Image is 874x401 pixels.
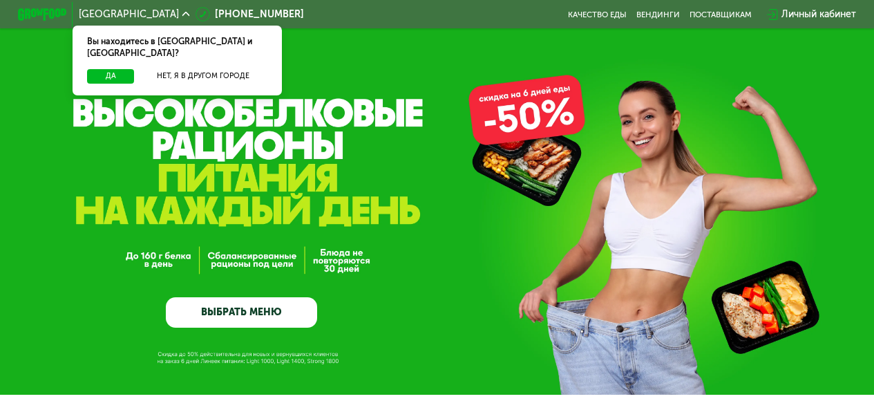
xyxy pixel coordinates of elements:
[196,7,304,21] a: [PHONE_NUMBER]
[79,10,179,19] span: [GEOGRAPHIC_DATA]
[166,297,317,328] a: ВЫБРАТЬ МЕНЮ
[568,10,627,19] a: Качество еды
[690,10,752,19] div: поставщикам
[139,69,267,84] button: Нет, я в другом городе
[73,26,281,69] div: Вы находитесь в [GEOGRAPHIC_DATA] и [GEOGRAPHIC_DATA]?
[87,69,134,84] button: Да
[636,10,680,19] a: Вендинги
[781,7,856,21] div: Личный кабинет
